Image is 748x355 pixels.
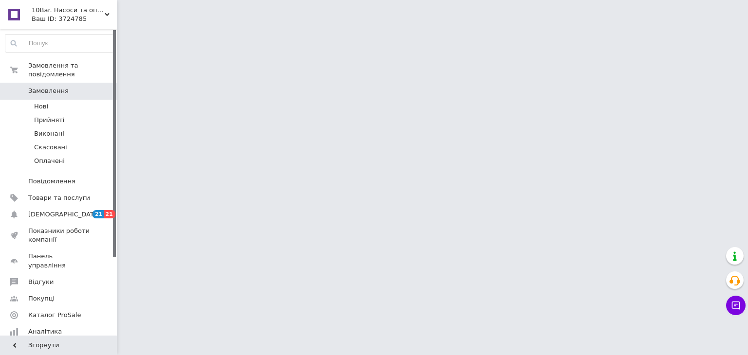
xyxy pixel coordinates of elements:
[34,129,64,138] span: Виконані
[28,194,90,202] span: Товари та послуги
[93,210,104,218] span: 21
[28,177,75,186] span: Повідомлення
[28,294,55,303] span: Покупці
[32,15,117,23] div: Ваш ID: 3724785
[34,116,64,124] span: Прийняті
[34,143,67,152] span: Скасовані
[28,327,62,336] span: Аналітика
[28,252,90,269] span: Панель управління
[34,157,65,165] span: Оплачені
[28,227,90,244] span: Показники роботи компанії
[104,210,115,218] span: 21
[28,61,117,79] span: Замовлення та повідомлення
[726,296,746,315] button: Чат з покупцем
[28,210,100,219] span: [DEMOGRAPHIC_DATA]
[28,311,81,319] span: Каталог ProSale
[28,278,54,286] span: Відгуки
[28,87,69,95] span: Замовлення
[32,6,105,15] span: 10Bar. Насоси та опалення.
[5,35,114,52] input: Пошук
[34,102,48,111] span: Нові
